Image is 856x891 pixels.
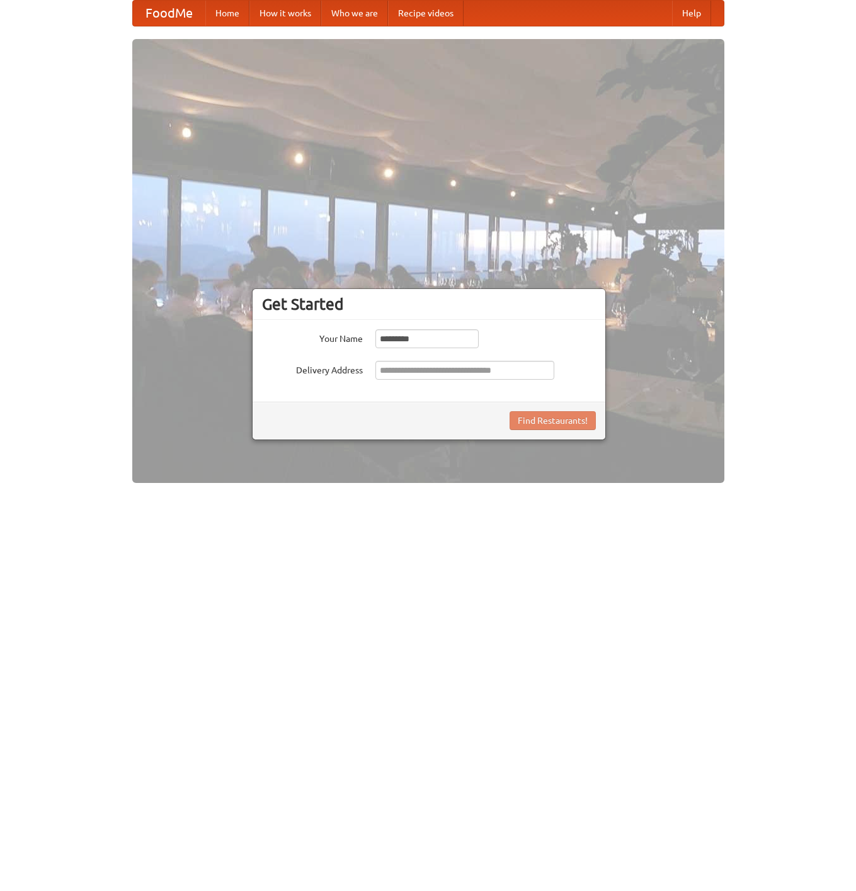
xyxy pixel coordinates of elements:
[262,329,363,345] label: Your Name
[262,361,363,377] label: Delivery Address
[388,1,464,26] a: Recipe videos
[133,1,205,26] a: FoodMe
[510,411,596,430] button: Find Restaurants!
[249,1,321,26] a: How it works
[672,1,711,26] a: Help
[205,1,249,26] a: Home
[262,295,596,314] h3: Get Started
[321,1,388,26] a: Who we are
